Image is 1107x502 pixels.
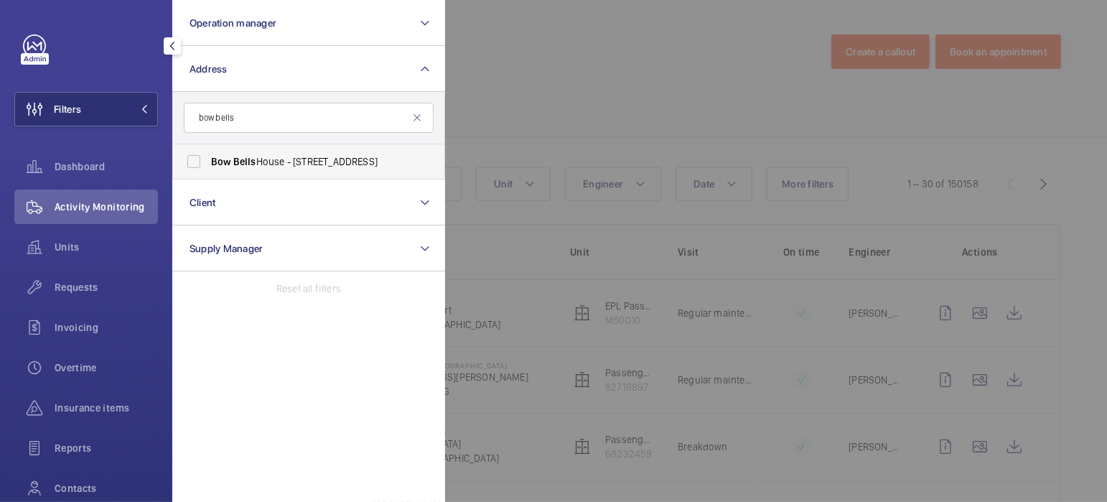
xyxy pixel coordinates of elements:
span: Insurance items [55,401,158,415]
button: Filters [14,92,158,126]
span: Filters [54,102,81,116]
span: Requests [55,280,158,294]
span: Activity Monitoring [55,200,158,214]
span: Overtime [55,361,158,375]
span: Contacts [55,481,158,496]
span: Invoicing [55,320,158,335]
span: Units [55,240,158,254]
span: Dashboard [55,159,158,174]
span: Reports [55,441,158,455]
